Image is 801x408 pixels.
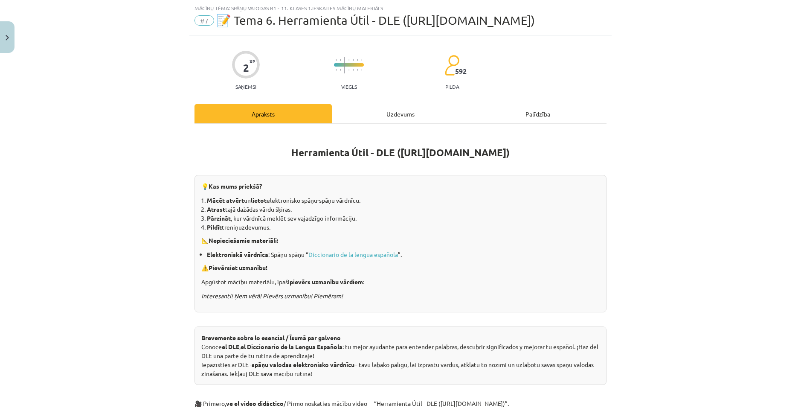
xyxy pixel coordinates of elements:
[194,104,332,123] div: Apraksts
[201,182,600,191] p: 💡
[340,59,341,61] img: icon-short-line-57e1e144782c952c97e751825c79c345078a6d821885a25fce030b3d8c18986b.svg
[332,104,469,123] div: Uzdevums
[290,278,363,286] b: pievērs uzmanību vārdiem
[207,196,600,205] li: un elektronisko spāņu-spāņu vārdnīcu.
[455,67,467,75] span: 592
[250,59,255,64] span: XP
[201,292,343,300] i: Interesanti! Ņem vērā! Pievērs uzmanību! Piemēram!
[357,59,358,61] img: icon-short-line-57e1e144782c952c97e751825c79c345078a6d821885a25fce030b3d8c18986b.svg
[291,146,510,159] b: Herramienta Útil - DLE ([URL][DOMAIN_NAME])
[207,251,268,258] b: Elektroniskā vārdnīca
[194,5,607,11] div: Mācību tēma: Spāņu valodas b1 - 11. klases 1.ieskaites mācību materiāls
[251,196,267,204] b: lietot
[469,104,607,123] div: Palīdzība
[207,205,225,213] b: Atrast
[207,223,222,231] b: Pildīt
[209,236,278,244] strong: Nepieciešamie materiāli:
[252,361,354,368] b: spāņu valodas elektronisko vārdnīcu
[209,182,262,190] strong: Kas mums priekšā?
[207,223,600,232] li: treniņuzdevumus.
[207,250,600,259] li: : Spāņu-spāņu “ ”.
[357,69,358,71] img: icon-short-line-57e1e144782c952c97e751825c79c345078a6d821885a25fce030b3d8c18986b.svg
[222,343,239,350] b: el DLE
[209,264,267,271] strong: Pievērsiet uzmanību!
[6,35,9,41] img: icon-close-lesson-0947bae3869378f0d4975bcd49f059093ad1ed9edebbc8119c70593378902aed.svg
[308,251,398,258] a: Diccionario de la lengua española
[353,59,354,61] img: icon-short-line-57e1e144782c952c97e751825c79c345078a6d821885a25fce030b3d8c18986b.svg
[444,55,459,76] img: students-c634bb4e5e11cddfef0936a35e636f08e4e9abd3cc4e673bd6f9a4125e45ecb1.svg
[243,62,249,74] div: 2
[353,69,354,71] img: icon-short-line-57e1e144782c952c97e751825c79c345078a6d821885a25fce030b3d8c18986b.svg
[201,334,341,341] strong: Brevemente sobre lo esencial / Īsumā par galveno
[232,84,260,90] p: Saņemsi
[201,277,600,286] p: Apgūstot mācību materiālu, īpaši :
[207,196,244,204] b: Mācēt atvērt
[445,84,459,90] p: pilda
[361,69,362,71] img: icon-short-line-57e1e144782c952c97e751825c79c345078a6d821885a25fce030b3d8c18986b.svg
[348,69,349,71] img: icon-short-line-57e1e144782c952c97e751825c79c345078a6d821885a25fce030b3d8c18986b.svg
[226,399,284,407] b: ve el video didáctico
[194,399,607,408] p: 🎥 Primero, / Pirmo noskaties mācību video – “Herramienta Útil - DLE ([URL][DOMAIN_NAME])”.
[348,59,349,61] img: icon-short-line-57e1e144782c952c97e751825c79c345078a6d821885a25fce030b3d8c18986b.svg
[216,13,535,27] span: 📝 Tema 6. Herramienta Útil - DLE ([URL][DOMAIN_NAME])
[241,343,342,350] b: el Diccionario de la Lengua Española
[201,236,600,245] p: 📐
[207,214,600,223] li: , kur vārdnīcā meklēt sev vajadzīgo informāciju.
[341,84,357,90] p: Viegls
[194,15,214,26] span: #7
[207,214,231,222] b: Pārzināt
[361,59,362,61] img: icon-short-line-57e1e144782c952c97e751825c79c345078a6d821885a25fce030b3d8c18986b.svg
[344,57,345,73] img: icon-long-line-d9ea69661e0d244f92f715978eff75569469978d946b2353a9bb055b3ed8787d.svg
[207,205,600,214] li: tajā dažādas vārdu šķiras.
[194,326,607,385] div: Conoce , : tu mejor ayudante para entender palabras, descubrir significados y mejorar tu español....
[201,263,600,272] p: ⚠️
[340,69,341,71] img: icon-short-line-57e1e144782c952c97e751825c79c345078a6d821885a25fce030b3d8c18986b.svg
